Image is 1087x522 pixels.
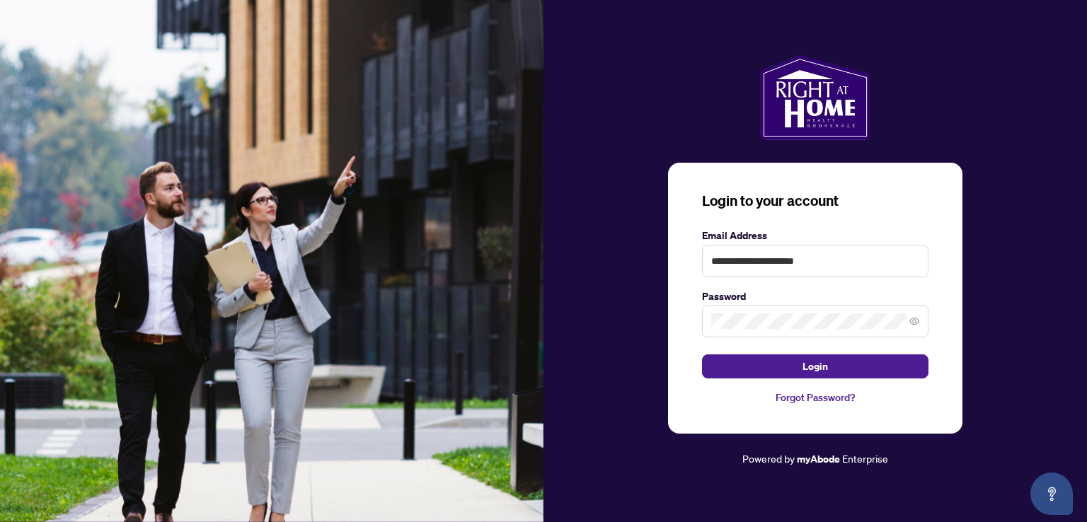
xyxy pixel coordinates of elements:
span: Enterprise [842,452,888,465]
button: Login [702,354,928,378]
label: Email Address [702,228,928,243]
span: Powered by [742,452,795,465]
label: Password [702,289,928,304]
span: eye [909,316,919,326]
img: ma-logo [760,55,870,140]
h3: Login to your account [702,191,928,211]
a: myAbode [797,451,840,467]
span: Login [803,355,828,378]
button: Open asap [1030,472,1073,515]
a: Forgot Password? [702,390,928,405]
